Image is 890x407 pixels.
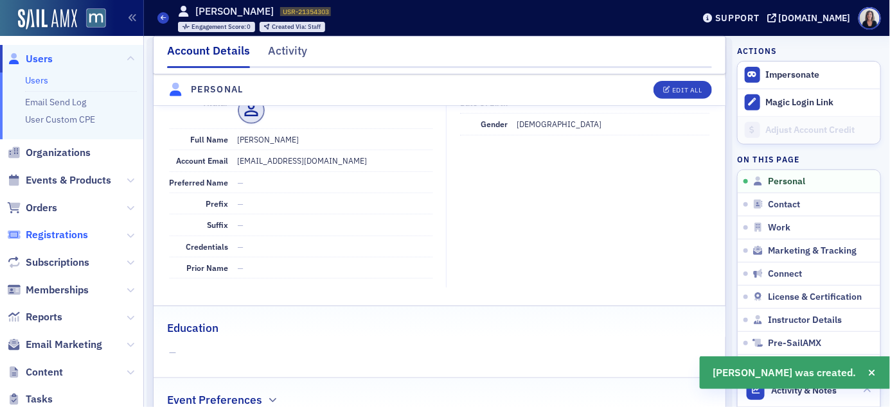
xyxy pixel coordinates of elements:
a: Email Marketing [7,338,102,352]
span: Reports [26,310,62,324]
div: Magic Login Link [766,97,874,108]
div: [DOMAIN_NAME] [779,12,851,24]
span: Avatar [204,98,229,108]
span: Events & Products [26,173,111,187]
h4: Actions [737,45,777,56]
a: Orders [7,201,57,215]
a: Reports [7,310,62,324]
span: — [170,346,710,359]
h2: Education [167,320,218,336]
span: Preferred Name [170,177,229,187]
span: Gender [481,119,508,129]
div: 0 [191,24,251,31]
span: Connect [768,268,802,280]
a: View Homepage [77,8,106,30]
div: Account Details [167,42,250,68]
div: Staff [272,24,321,31]
div: Activity [268,42,307,66]
dd: [EMAIL_ADDRESS][DOMAIN_NAME] [238,150,433,171]
a: Tasks [7,392,53,406]
div: Created Via: Staff [260,22,325,32]
span: — [238,177,244,187]
span: Prior Name [187,263,229,273]
a: Subscriptions [7,255,89,270]
span: Suffix [208,220,229,230]
a: Adjust Account Credit [738,116,880,144]
span: Tasks [26,392,53,406]
span: Marketing & Tracking [768,245,857,257]
button: [DOMAIN_NAME] [767,13,855,22]
span: License & Certification [768,291,862,303]
span: — [238,220,244,230]
dd: [PERSON_NAME] [238,129,433,150]
span: [PERSON_NAME] was created. [713,365,857,381]
a: Users [25,74,48,86]
h1: [PERSON_NAME] [195,4,274,19]
span: — [238,241,244,252]
span: Registrations [26,228,88,242]
span: Created Via : [272,22,308,31]
div: Support [715,12,760,24]
span: Date of Birth [460,98,508,108]
div: Engagement Score: 0 [178,22,256,32]
div: Edit All [672,87,702,94]
span: Subscriptions [26,255,89,270]
a: Users [7,52,53,66]
span: Account Email [177,155,229,166]
a: User Custom CPE [25,114,95,125]
img: SailAMX [18,9,77,30]
span: Instructor Details [768,315,842,326]
a: Organizations [7,146,91,160]
span: Content [26,365,63,379]
a: Memberships [7,283,89,297]
span: — [517,98,523,108]
span: Users [26,52,53,66]
dd: [DEMOGRAPHIC_DATA] [517,114,709,134]
span: Organizations [26,146,91,160]
span: Credentials [186,241,229,252]
span: Prefix [206,198,229,209]
span: Work [768,222,790,234]
span: Engagement Score : [191,22,247,31]
span: USR-21354303 [283,7,329,16]
span: Full Name [191,134,229,144]
span: Profile [859,7,881,30]
button: Edit All [654,81,711,99]
span: Memberships [26,283,89,297]
img: SailAMX [86,8,106,28]
span: — [238,263,244,273]
div: Adjust Account Credit [766,125,874,136]
h4: Personal [191,83,244,96]
span: Personal [768,176,805,187]
a: Events & Products [7,173,111,187]
span: Email Marketing [26,338,102,352]
button: Magic Login Link [738,89,880,116]
span: Contact [768,199,800,211]
a: Registrations [7,228,88,242]
button: Impersonate [766,69,820,81]
span: Activity & Notes [772,384,837,397]
h4: On this page [737,153,881,165]
a: Email Send Log [25,96,86,108]
span: Orders [26,201,57,215]
span: — [238,198,244,209]
a: Content [7,365,63,379]
span: Pre-SailAMX [768,338,821,349]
